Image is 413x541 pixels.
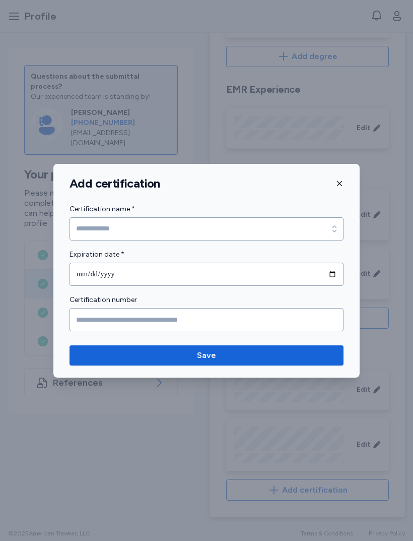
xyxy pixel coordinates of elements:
[70,345,343,366] button: Save
[197,349,216,362] span: Save
[70,294,343,306] label: Certification number
[70,308,343,331] input: Certification number
[70,249,343,261] label: Expiration date *
[70,176,160,191] h1: Add certification
[70,203,343,215] label: Certification name *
